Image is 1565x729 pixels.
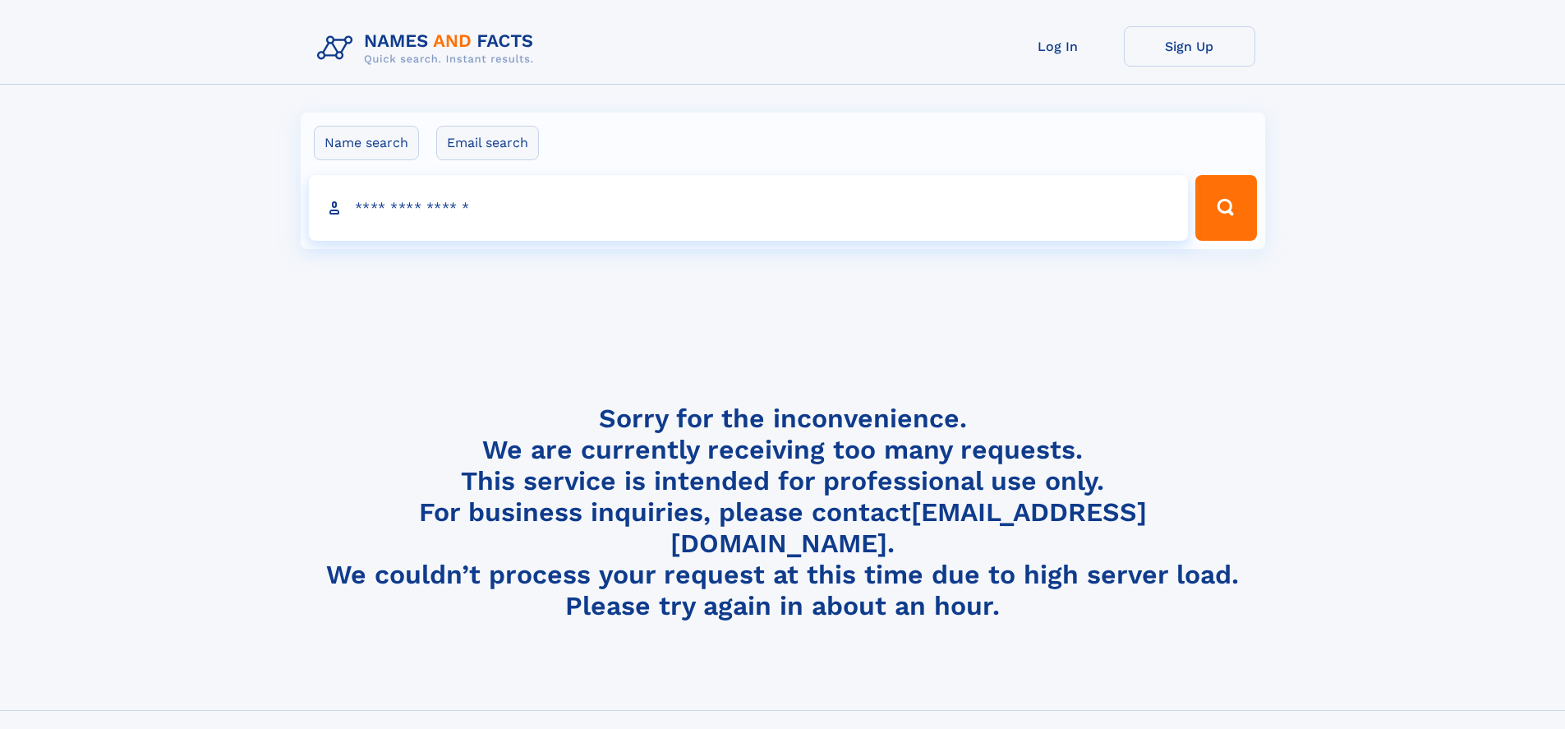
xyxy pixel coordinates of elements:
[992,26,1124,67] a: Log In
[1195,175,1256,241] button: Search Button
[1124,26,1255,67] a: Sign Up
[311,403,1255,622] h4: Sorry for the inconvenience. We are currently receiving too many requests. This service is intend...
[309,175,1189,241] input: search input
[311,26,547,71] img: Logo Names and Facts
[670,496,1147,559] a: [EMAIL_ADDRESS][DOMAIN_NAME]
[314,126,419,160] label: Name search
[436,126,539,160] label: Email search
